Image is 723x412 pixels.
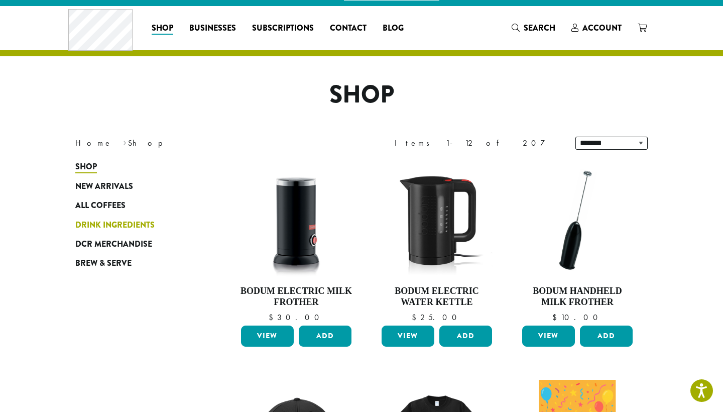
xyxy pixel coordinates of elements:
[395,137,560,149] div: Items 1-12 of 207
[412,312,420,323] span: $
[412,312,461,323] bdi: 25.00
[520,162,635,322] a: Bodum Handheld Milk Frother $10.00
[238,162,354,322] a: Bodum Electric Milk Frother $30.00
[75,196,196,215] a: All Coffees
[252,22,314,35] span: Subscriptions
[152,22,173,35] span: Shop
[299,326,351,347] button: Add
[379,162,495,278] img: DP3955.01.png
[504,20,563,36] a: Search
[580,326,633,347] button: Add
[189,22,236,35] span: Businesses
[68,80,655,110] h1: Shop
[379,286,495,307] h4: Bodum Electric Water Kettle
[75,180,133,193] span: New Arrivals
[238,162,354,278] img: DP3954.01-002.png
[382,326,434,347] a: View
[123,134,127,149] span: ›
[75,235,196,254] a: DCR Merchandise
[522,326,575,347] a: View
[75,199,126,212] span: All Coffees
[75,157,196,176] a: Shop
[269,312,277,323] span: $
[330,22,367,35] span: Contact
[524,22,555,34] span: Search
[269,312,324,323] bdi: 30.00
[520,162,635,278] img: DP3927.01-002.png
[383,22,404,35] span: Blog
[75,138,112,148] a: Home
[75,254,196,273] a: Brew & Serve
[552,312,602,323] bdi: 10.00
[75,177,196,196] a: New Arrivals
[520,286,635,307] h4: Bodum Handheld Milk Frother
[582,22,622,34] span: Account
[75,257,132,270] span: Brew & Serve
[75,215,196,234] a: Drink Ingredients
[241,326,294,347] a: View
[144,20,181,36] a: Shop
[552,312,561,323] span: $
[439,326,492,347] button: Add
[75,238,152,251] span: DCR Merchandise
[75,161,97,173] span: Shop
[379,162,495,322] a: Bodum Electric Water Kettle $25.00
[238,286,354,307] h4: Bodum Electric Milk Frother
[75,137,346,149] nav: Breadcrumb
[75,219,155,232] span: Drink Ingredients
